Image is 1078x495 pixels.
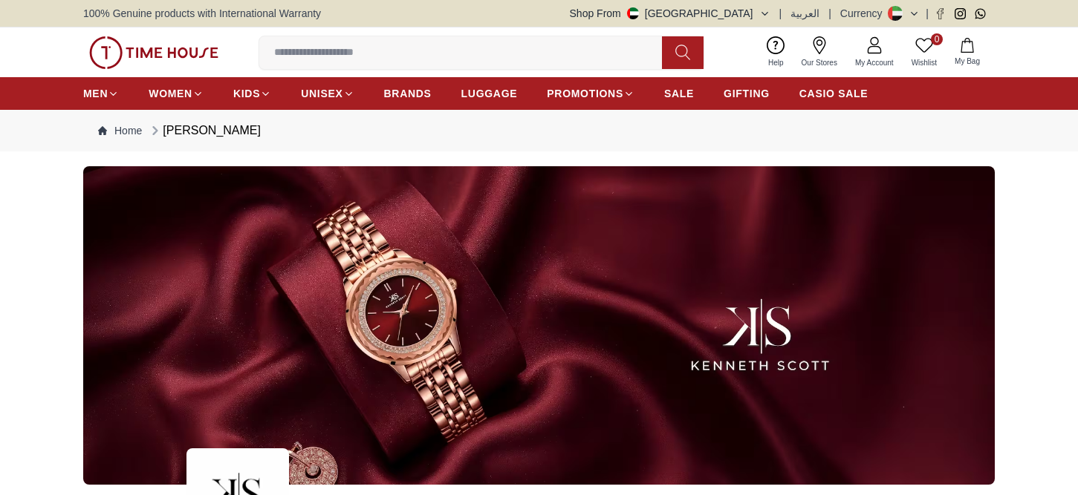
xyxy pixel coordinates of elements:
span: CASIO SALE [799,86,868,101]
a: Our Stores [793,33,846,71]
span: | [926,6,929,21]
a: Home [98,123,142,138]
a: Instagram [955,8,966,19]
button: My Bag [946,35,989,70]
span: GIFTING [724,86,770,101]
a: Whatsapp [975,8,986,19]
span: LUGGAGE [461,86,518,101]
span: KIDS [233,86,260,101]
span: UNISEX [301,86,342,101]
span: My Bag [949,56,986,67]
img: ... [89,36,218,69]
span: My Account [849,57,900,68]
span: Wishlist [906,57,943,68]
a: MEN [83,80,119,107]
span: Help [762,57,790,68]
span: 100% Genuine products with International Warranty [83,6,321,21]
span: MEN [83,86,108,101]
a: LUGGAGE [461,80,518,107]
div: Currency [840,6,889,21]
img: United Arab Emirates [627,7,639,19]
span: PROMOTIONS [547,86,623,101]
button: Shop From[GEOGRAPHIC_DATA] [570,6,770,21]
a: 0Wishlist [903,33,946,71]
nav: Breadcrumb [83,110,995,151]
span: SALE [664,86,694,101]
span: | [779,6,782,21]
a: UNISEX [301,80,354,107]
span: | [828,6,831,21]
a: WOMEN [149,80,204,107]
a: BRANDS [384,80,432,107]
span: Our Stores [796,57,843,68]
span: BRANDS [384,86,432,101]
span: WOMEN [149,86,192,101]
a: SALE [664,80,694,107]
a: KIDS [233,80,271,107]
a: CASIO SALE [799,80,868,107]
span: 0 [931,33,943,45]
a: Facebook [935,8,946,19]
a: PROMOTIONS [547,80,634,107]
a: GIFTING [724,80,770,107]
a: Help [759,33,793,71]
img: ... [83,166,995,485]
div: [PERSON_NAME] [148,122,261,140]
button: العربية [790,6,819,21]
